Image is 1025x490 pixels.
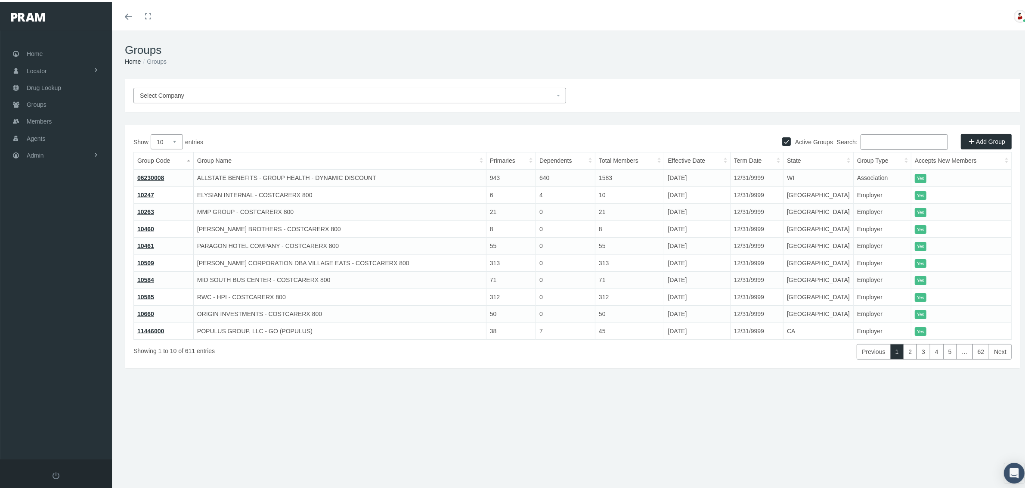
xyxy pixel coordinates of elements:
[664,184,731,202] td: [DATE]
[783,304,854,321] td: [GEOGRAPHIC_DATA]
[536,270,595,287] td: 0
[915,308,926,317] itemstyle: Yes
[664,320,731,338] td: [DATE]
[536,184,595,202] td: 4
[915,240,926,249] itemstyle: Yes
[486,252,536,270] td: 313
[486,202,536,219] td: 21
[853,236,911,253] td: Employer
[137,172,164,179] a: 06230008
[837,132,948,148] label: Search:
[664,218,731,236] td: [DATE]
[783,218,854,236] td: [GEOGRAPHIC_DATA]
[536,304,595,321] td: 0
[853,150,911,167] th: Group Type: activate to sort column ascending
[664,236,731,253] td: [DATE]
[853,184,911,202] td: Employer
[137,223,154,230] a: 10460
[486,167,536,184] td: 943
[783,286,854,304] td: [GEOGRAPHIC_DATA]
[664,202,731,219] td: [DATE]
[730,270,783,287] td: 12/31/9999
[193,304,486,321] td: ORIGIN INVESTMENTS - COSTCARERX 800
[915,189,926,198] itemstyle: Yes
[137,257,154,264] a: 10509
[595,218,664,236] td: 8
[137,308,154,315] a: 10660
[193,202,486,219] td: MMP GROUP - COSTCARERX 800
[536,202,595,219] td: 0
[861,132,948,148] input: Search:
[536,167,595,184] td: 640
[783,320,854,338] td: CA
[664,150,731,167] th: Effective Date: activate to sort column ascending
[137,274,154,281] a: 10584
[915,172,926,181] itemstyle: Yes
[193,184,486,202] td: ELYSIAN INTERNAL - COSTCARERX 800
[27,78,61,94] span: Drug Lookup
[11,11,45,19] img: PRAM_20_x_78.png
[595,202,664,219] td: 21
[989,342,1012,357] a: Next
[193,320,486,338] td: POPULUS GROUP, LLC - GO (POPULUS)
[853,167,911,184] td: Association
[783,167,854,184] td: WI
[664,286,731,304] td: [DATE]
[141,55,167,64] li: Groups
[911,150,1011,167] th: Accepts New Members: activate to sort column ascending
[961,132,1012,147] a: Add Group
[943,342,957,357] a: 5
[536,236,595,253] td: 0
[486,304,536,321] td: 50
[133,132,573,147] label: Show entries
[27,94,46,111] span: Groups
[536,252,595,270] td: 0
[853,304,911,321] td: Employer
[536,150,595,167] th: Dependents: activate to sort column ascending
[193,150,486,167] th: Group Name: activate to sort column ascending
[27,145,44,161] span: Admin
[730,252,783,270] td: 12/31/9999
[915,291,926,300] itemstyle: Yes
[137,189,154,196] a: 10247
[27,111,52,127] span: Members
[595,270,664,287] td: 71
[536,286,595,304] td: 0
[134,150,194,167] th: Group Code: activate to sort column descending
[853,202,911,219] td: Employer
[903,342,917,357] a: 2
[137,206,154,213] a: 10263
[783,252,854,270] td: [GEOGRAPHIC_DATA]
[151,132,183,147] select: Showentries
[730,184,783,202] td: 12/31/9999
[193,167,486,184] td: ALLSTATE BENEFITS - GROUP HEALTH - DYNAMIC DISCOUNT
[193,252,486,270] td: [PERSON_NAME] CORPORATION DBA VILLAGE EATS - COSTCARERX 800
[137,292,154,298] a: 10585
[486,320,536,338] td: 38
[27,128,46,145] span: Agents
[137,240,154,247] a: 10461
[730,202,783,219] td: 12/31/9999
[791,135,833,145] label: Active Groups
[857,342,890,357] a: Previous
[595,252,664,270] td: 313
[595,304,664,321] td: 50
[853,252,911,270] td: Employer
[137,326,164,332] a: 11446000
[730,286,783,304] td: 12/31/9999
[783,184,854,202] td: [GEOGRAPHIC_DATA]
[664,167,731,184] td: [DATE]
[783,202,854,219] td: [GEOGRAPHIC_DATA]
[193,218,486,236] td: [PERSON_NAME] BROTHERS - COSTCARERX 800
[536,320,595,338] td: 7
[730,150,783,167] th: Term Date: activate to sort column ascending
[730,320,783,338] td: 12/31/9999
[853,218,911,236] td: Employer
[664,252,731,270] td: [DATE]
[730,236,783,253] td: 12/31/9999
[193,270,486,287] td: MID SOUTH BUS CENTER - COSTCARERX 800
[595,150,664,167] th: Total Members: activate to sort column ascending
[125,41,1020,55] h1: Groups
[193,236,486,253] td: PARAGON HOTEL COMPANY - COSTCARERX 800
[27,43,43,60] span: Home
